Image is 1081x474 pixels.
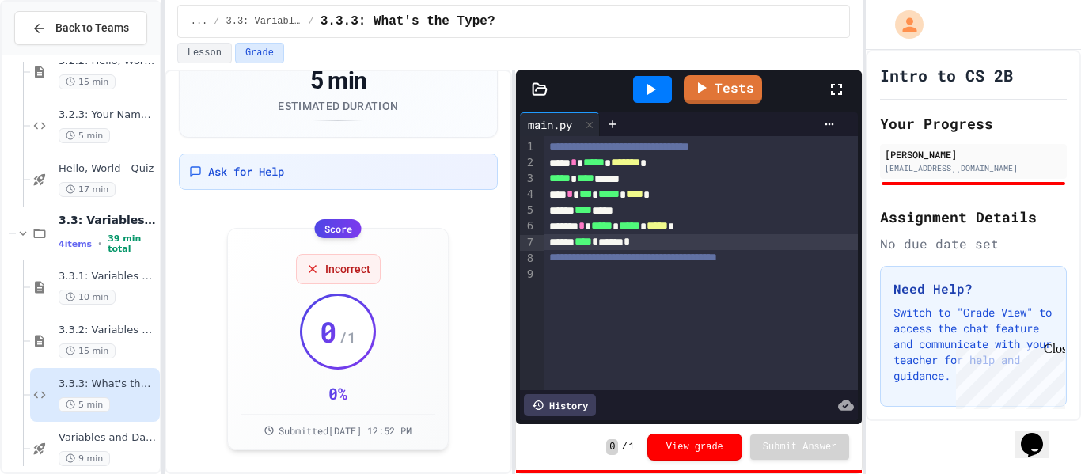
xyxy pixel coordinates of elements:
span: 3.3.1: Variables and Data Types [59,270,157,283]
iframe: chat widget [1015,411,1065,458]
span: 4 items [59,239,92,249]
span: 1 [629,441,635,453]
div: main.py [520,116,580,133]
div: [EMAIL_ADDRESS][DOMAIN_NAME] [885,162,1062,174]
button: Lesson [177,43,232,63]
span: / [621,441,627,453]
button: Submit Answer [750,434,850,460]
iframe: chat widget [950,342,1065,409]
span: ... [191,15,208,28]
div: [PERSON_NAME] [885,147,1062,161]
span: 3.3: Variables and Data Types [226,15,302,28]
h2: Your Progress [880,112,1067,135]
div: 1 [520,139,536,155]
h1: Intro to CS 2B [880,64,1013,86]
span: / [309,15,314,28]
span: 5 min [59,397,110,412]
span: 9 min [59,451,110,466]
span: 3.3.2: Variables and Data Types - Review [59,324,157,337]
span: Submitted [DATE] 12:52 PM [279,424,412,437]
div: History [524,394,596,416]
h3: Need Help? [893,279,1053,298]
div: Chat with us now!Close [6,6,109,100]
span: Incorrect [325,261,370,277]
span: 15 min [59,343,116,358]
button: Grade [235,43,284,63]
div: Score [315,219,362,238]
span: Submit Answer [763,441,837,453]
span: • [98,237,101,250]
div: 9 [520,267,536,283]
button: View grade [647,434,742,461]
div: Estimated Duration [278,98,398,114]
p: Switch to "Grade View" to access the chat feature and communicate with your teacher for help and ... [893,305,1053,384]
span: 3.3.3: What's the Type? [321,12,495,31]
a: Tests [684,75,762,104]
span: 3.3.3: What's the Type? [59,377,157,391]
span: 0 [606,439,618,455]
span: 3.2.2: Hello, World! - Review [59,55,157,68]
h2: Assignment Details [880,206,1067,228]
span: Variables and Data types - quiz [59,431,157,445]
span: / [214,15,219,28]
span: 3.3: Variables and Data Types [59,213,157,227]
span: Hello, World - Quiz [59,162,157,176]
div: 5 [520,203,536,218]
span: Back to Teams [55,20,129,36]
div: 7 [520,235,536,251]
div: 3 [520,171,536,187]
div: 8 [520,251,536,267]
span: 3.2.3: Your Name and Favorite Movie [59,108,157,122]
div: 6 [520,218,536,234]
div: 0 % [328,382,347,404]
span: 10 min [59,290,116,305]
span: 0 [320,316,337,347]
div: 2 [520,155,536,171]
div: main.py [520,112,600,136]
div: 5 min [278,66,398,95]
div: No due date set [880,234,1067,253]
span: / 1 [339,326,356,348]
span: 39 min total [108,233,157,254]
span: 15 min [59,74,116,89]
span: 5 min [59,128,110,143]
div: 4 [520,187,536,203]
span: 17 min [59,182,116,197]
button: Back to Teams [14,11,147,45]
span: Ask for Help [208,164,284,180]
div: My Account [878,6,927,43]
